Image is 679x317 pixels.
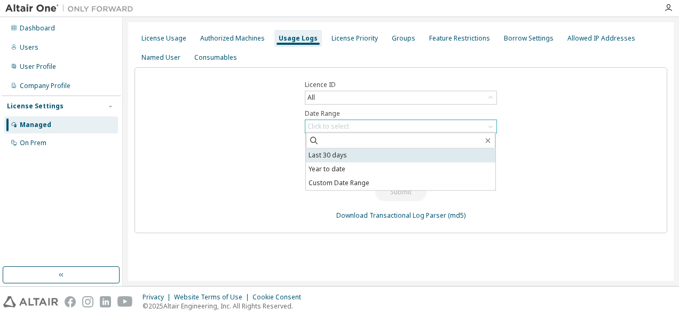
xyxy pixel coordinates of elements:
[331,34,378,43] div: License Priority
[448,211,465,220] a: (md5)
[305,109,497,118] label: Date Range
[306,162,495,176] li: Year to date
[305,91,496,104] div: All
[194,53,237,62] div: Consumables
[143,293,174,302] div: Privacy
[141,53,180,62] div: Named User
[306,92,317,104] div: All
[20,139,46,147] div: On Prem
[20,62,56,71] div: User Profile
[100,296,111,307] img: linkedin.svg
[305,120,496,133] div: Click to select
[20,82,70,90] div: Company Profile
[82,296,93,307] img: instagram.svg
[174,293,252,302] div: Website Terms of Use
[504,34,554,43] div: Borrow Settings
[3,296,58,307] img: altair_logo.svg
[306,176,495,190] li: Custom Date Range
[200,34,265,43] div: Authorized Machines
[117,296,133,307] img: youtube.svg
[20,43,38,52] div: Users
[567,34,635,43] div: Allowed IP Addresses
[392,34,415,43] div: Groups
[375,183,427,201] button: Submit
[279,34,318,43] div: Usage Logs
[7,102,64,110] div: License Settings
[306,148,495,162] li: Last 30 days
[429,34,490,43] div: Feature Restrictions
[65,296,76,307] img: facebook.svg
[252,293,307,302] div: Cookie Consent
[20,24,55,33] div: Dashboard
[20,121,51,129] div: Managed
[141,34,186,43] div: License Usage
[143,302,307,311] p: © 2025 Altair Engineering, Inc. All Rights Reserved.
[307,122,349,131] div: Click to select
[5,3,139,14] img: Altair One
[305,81,497,89] label: Licence ID
[336,211,446,220] a: Download Transactional Log Parser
